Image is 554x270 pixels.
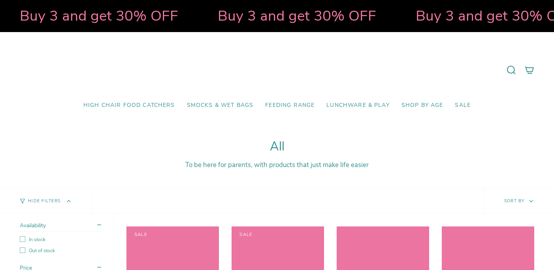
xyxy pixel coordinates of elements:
a: SALE [449,96,477,115]
strong: Buy 3 and get 30% OFF [217,6,375,26]
span: Shop by Age [401,102,443,109]
strong: Buy 3 and get 30% OFF [19,6,177,26]
span: Availability [20,222,46,229]
a: Feeding Range [259,96,320,115]
span: High Chair Food Catchers [83,102,175,109]
span: Lunchware & Play [326,102,389,109]
span: To be here for parents, with products that just make life easier [185,160,369,169]
span: Sort by [504,198,525,204]
span: Smocks & Wet Bags [187,102,254,109]
a: Shop by Age [396,96,449,115]
a: Mumma’s Little Helpers [209,44,345,96]
summary: Availability [20,222,101,232]
button: Sort by [484,189,554,213]
h1: All [20,139,534,154]
a: High Chair Food Catchers [77,96,181,115]
a: Smocks & Wet Bags [181,96,260,115]
a: Lunchware & Play [320,96,395,115]
span: Sale [234,228,259,241]
span: SALE [455,102,471,109]
span: Hide Filters [28,199,60,203]
span: Sale [128,228,154,241]
label: Out of stock [20,247,101,254]
span: Feeding Range [265,102,315,109]
label: In stock [20,236,101,243]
